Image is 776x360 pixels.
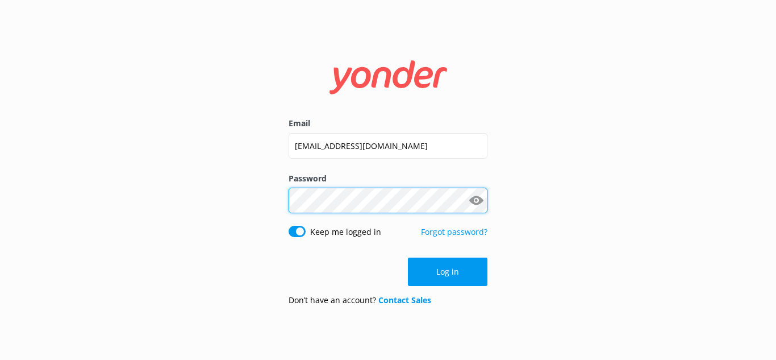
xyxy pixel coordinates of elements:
[289,117,487,130] label: Email
[289,294,431,307] p: Don’t have an account?
[289,172,487,185] label: Password
[378,295,431,305] a: Contact Sales
[421,226,487,237] a: Forgot password?
[310,226,381,238] label: Keep me logged in
[408,258,487,286] button: Log in
[465,189,487,212] button: Show password
[289,133,487,159] input: user@emailaddress.com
